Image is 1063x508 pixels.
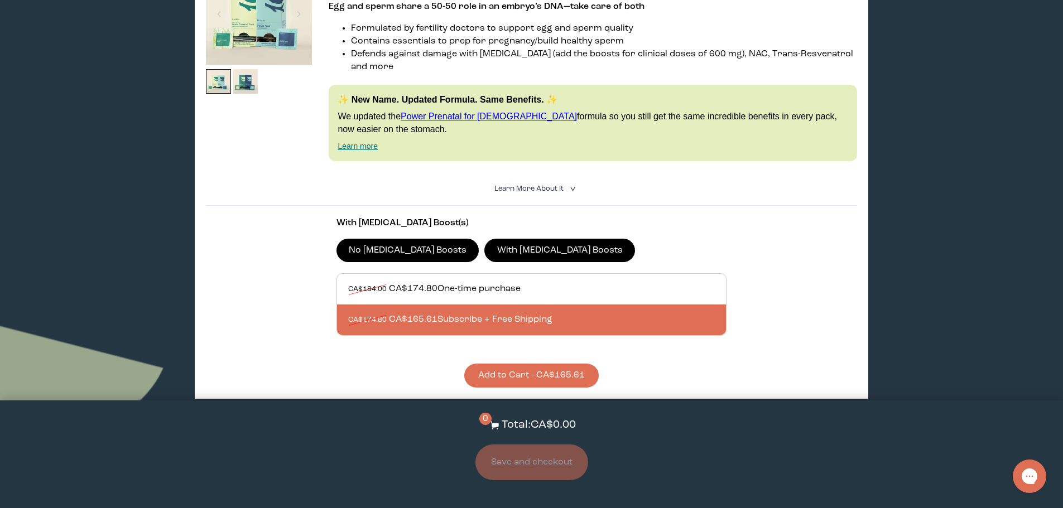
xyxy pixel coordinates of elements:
[464,364,599,388] button: Add to Cart - CA$165.61
[484,239,635,262] label: With [MEDICAL_DATA] Boosts
[494,185,564,192] span: Learn More About it
[351,22,857,35] li: Formulated by fertility doctors to support egg and sperm quality
[479,413,492,425] span: 0
[338,95,557,104] strong: ✨ New Name. Updated Formula. Same Benefits. ✨
[329,2,644,11] strong: Egg and sperm share a 50-50 role in an embryo’s DNA—take care of both
[1007,456,1052,497] iframe: Gorgias live chat messenger
[502,417,576,433] p: Total: CA$0.00
[351,35,857,48] li: Contains essentials to prep for pregnancy/build healthy sperm
[351,48,857,74] li: Defends against damage with [MEDICAL_DATA] (add the boosts for clinical doses of 600 mg), NAC, Tr...
[566,186,577,192] i: <
[336,239,479,262] label: No [MEDICAL_DATA] Boosts
[336,217,727,230] p: With [MEDICAL_DATA] Boost(s)
[475,444,588,480] button: Save and checkout
[338,142,378,151] a: Learn more
[206,69,231,94] img: thumbnail image
[233,69,258,94] img: thumbnail image
[338,110,848,136] p: We updated the formula so you still get the same incredible benefits in every pack, now easier on...
[494,183,569,194] summary: Learn More About it <
[401,112,577,121] a: Power Prenatal for [DEMOGRAPHIC_DATA]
